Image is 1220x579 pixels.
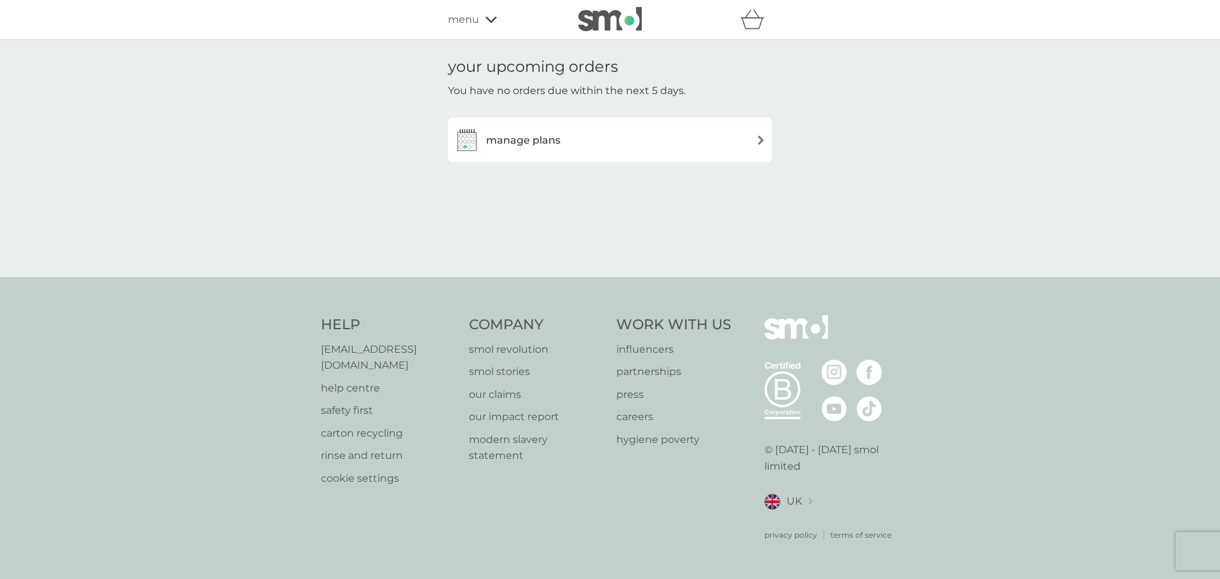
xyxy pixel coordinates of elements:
[857,396,882,421] img: visit the smol Tiktok page
[469,364,604,380] a: smol stories
[321,425,456,442] a: carton recycling
[787,493,802,510] span: UK
[448,11,479,28] span: menu
[616,386,731,403] a: press
[822,396,847,421] img: visit the smol Youtube page
[616,341,731,358] a: influencers
[469,341,604,358] a: smol revolution
[830,529,891,541] a: terms of service
[822,360,847,385] img: visit the smol Instagram page
[764,315,828,358] img: smol
[469,386,604,403] a: our claims
[764,529,817,541] a: privacy policy
[469,409,604,425] a: our impact report
[321,447,456,464] a: rinse and return
[469,432,604,464] a: modern slavery statement
[616,409,731,425] a: careers
[578,7,642,31] img: smol
[808,498,812,505] img: select a new location
[756,135,766,145] img: arrow right
[321,402,456,419] a: safety first
[740,7,772,32] div: basket
[486,132,560,149] h3: manage plans
[448,58,618,76] h1: your upcoming orders
[616,364,731,380] a: partnerships
[469,315,604,335] h4: Company
[321,470,456,487] a: cookie settings
[857,360,882,385] img: visit the smol Facebook page
[764,442,900,474] p: © [DATE] - [DATE] smol limited
[321,315,456,335] h4: Help
[764,494,780,510] img: UK flag
[616,315,731,335] h4: Work With Us
[321,380,456,397] a: help centre
[448,83,686,99] p: You have no orders due within the next 5 days.
[616,432,731,448] a: hygiene poverty
[321,341,456,374] a: [EMAIL_ADDRESS][DOMAIN_NAME]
